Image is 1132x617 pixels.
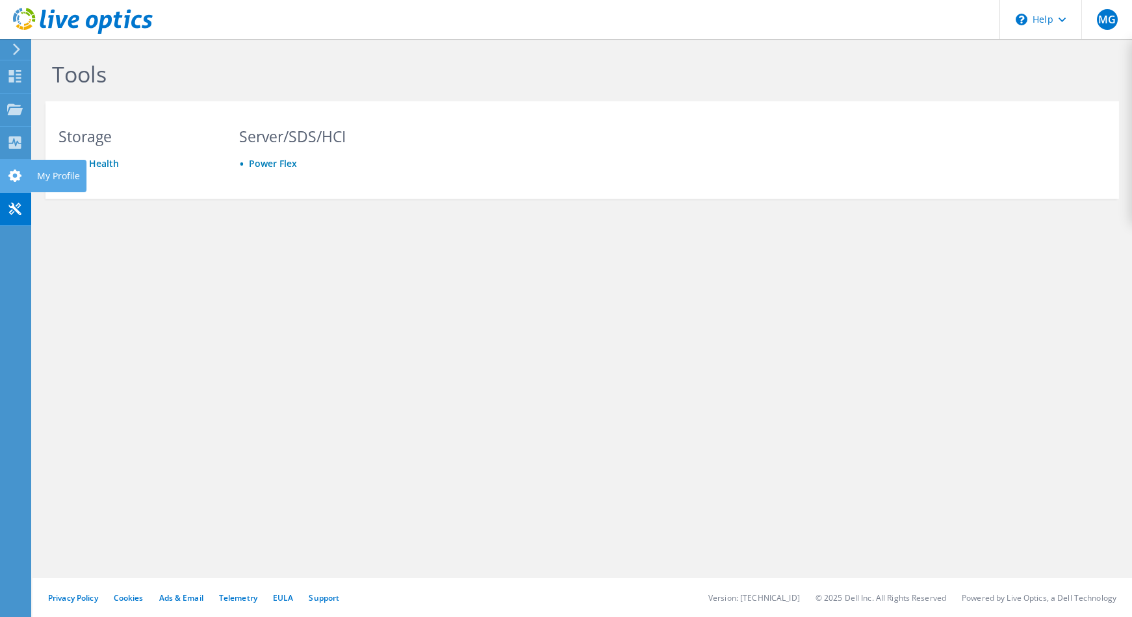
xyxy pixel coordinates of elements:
li: © 2025 Dell Inc. All Rights Reserved [816,592,946,603]
span: MG [1097,9,1118,30]
a: Cookies [114,592,144,603]
div: My Profile [31,160,86,192]
a: Telemetry [219,592,257,603]
a: Ads & Email [159,592,203,603]
a: Power Flex [249,157,297,170]
a: EULA [273,592,293,603]
a: Support [309,592,339,603]
a: Privacy Policy [48,592,98,603]
li: Version: [TECHNICAL_ID] [708,592,800,603]
svg: \n [1016,14,1027,25]
a: SAN Health [68,157,119,170]
h3: Server/SDS/HCI [239,129,395,144]
h1: Tools [52,60,929,88]
h3: Storage [58,129,214,144]
li: Powered by Live Optics, a Dell Technology [962,592,1116,603]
